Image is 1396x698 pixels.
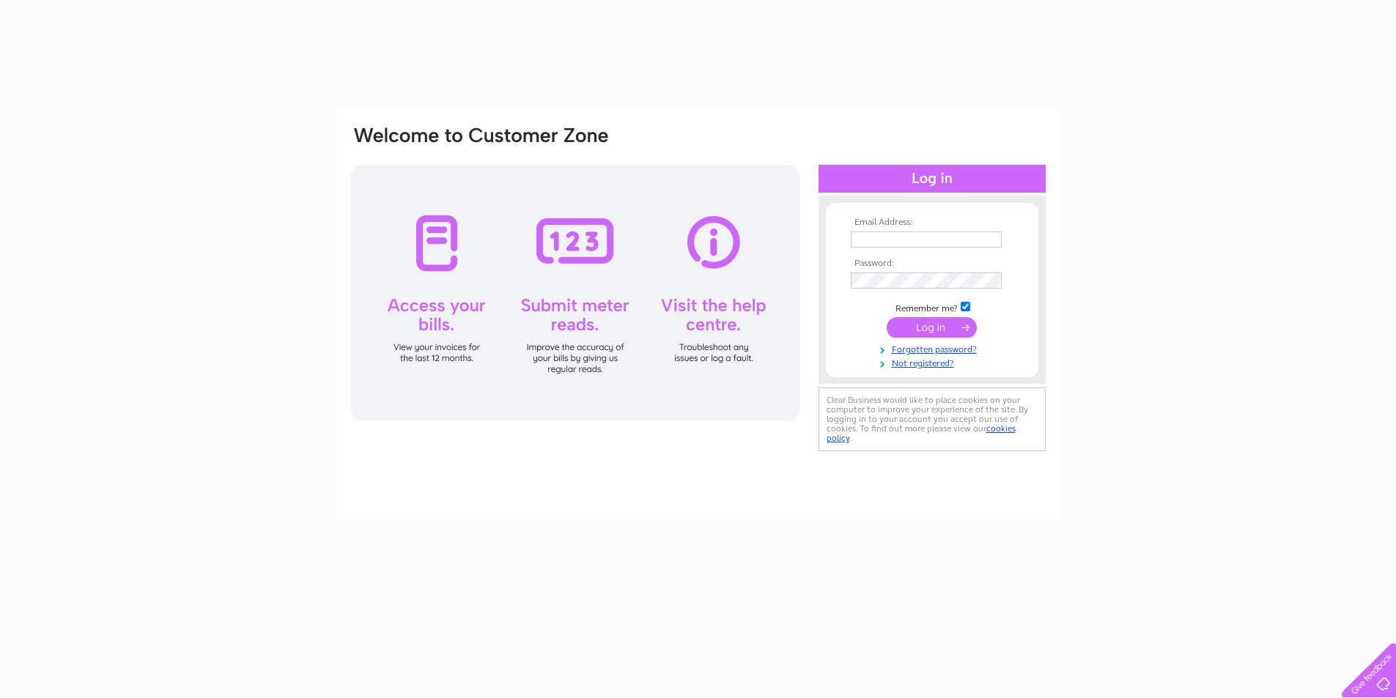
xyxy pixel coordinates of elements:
[819,387,1046,451] div: Clear Business would like to place cookies on your computer to improve your experience of the sit...
[847,259,1017,269] th: Password:
[851,341,1017,355] a: Forgotten password?
[827,423,1016,443] a: cookies policy
[847,300,1017,314] td: Remember me?
[851,355,1017,369] a: Not registered?
[847,218,1017,228] th: Email Address:
[887,317,977,338] input: Submit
